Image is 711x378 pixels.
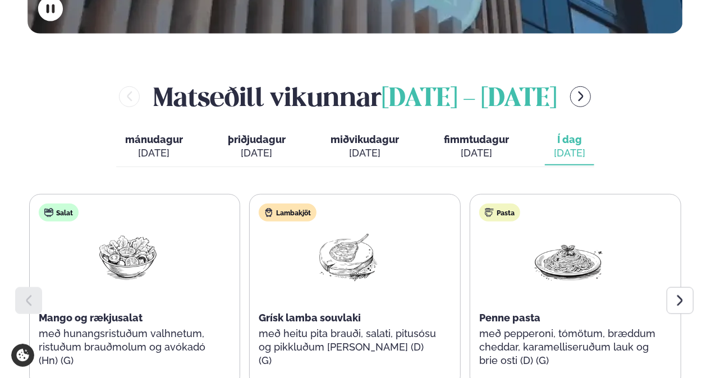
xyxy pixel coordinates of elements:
div: [DATE] [228,146,286,160]
div: [DATE] [444,146,509,160]
p: með hunangsristuðum valhnetum, ristuðum brauðmolum og avókadó (Hn) (G) [39,327,217,367]
div: [DATE] [125,146,183,160]
span: [DATE] - [DATE] [382,87,557,112]
span: Mango og rækjusalat [39,312,143,324]
button: menu-btn-left [119,86,140,107]
button: fimmtudagur [DATE] [435,128,518,165]
span: fimmtudagur [444,133,509,145]
div: Lambakjöt [259,204,316,222]
img: salad.svg [44,208,53,217]
div: [DATE] [554,146,585,160]
img: Spagetti.png [533,231,604,283]
p: með pepperoni, tómötum, bræddum cheddar, karamelliseruðum lauk og brie osti (D) (G) [479,327,658,367]
button: menu-btn-right [570,86,591,107]
img: Lamb-Meat.png [312,231,384,283]
img: Lamb.svg [264,208,273,217]
div: [DATE] [331,146,399,160]
div: Pasta [479,204,520,222]
span: Grísk lamba souvlaki [259,312,361,324]
img: Salad.png [92,231,164,283]
button: þriðjudagur [DATE] [219,128,295,165]
button: Í dag [DATE] [545,128,594,165]
a: Cookie settings [11,344,34,367]
span: Í dag [554,133,585,146]
h2: Matseðill vikunnar [153,79,557,115]
span: mánudagur [125,133,183,145]
div: Salat [39,204,79,222]
span: Penne pasta [479,312,540,324]
button: miðvikudagur [DATE] [322,128,408,165]
img: pasta.svg [485,208,494,217]
span: þriðjudagur [228,133,286,145]
span: miðvikudagur [331,133,399,145]
p: með heitu pita brauði, salati, pitusósu og pikkluðum [PERSON_NAME] (D) (G) [259,327,437,367]
button: mánudagur [DATE] [116,128,192,165]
